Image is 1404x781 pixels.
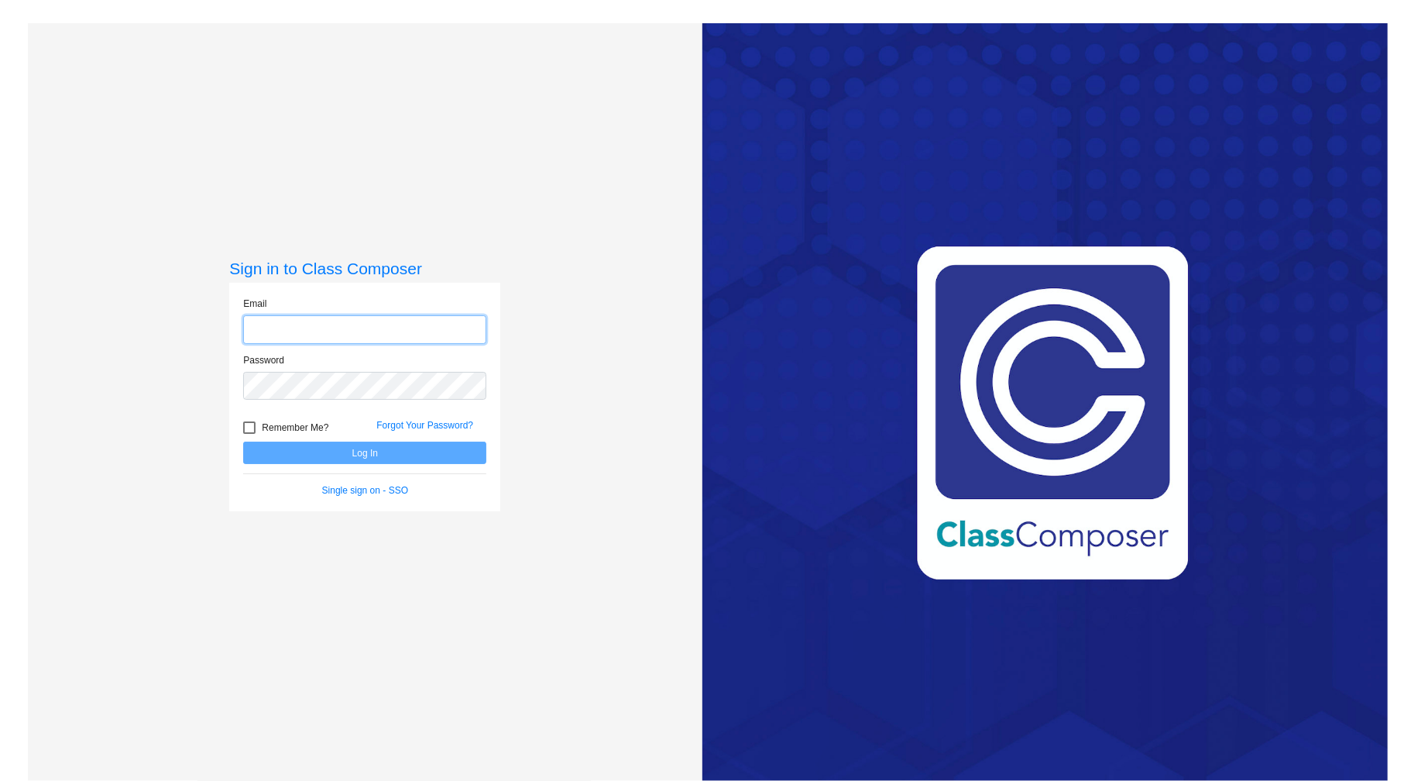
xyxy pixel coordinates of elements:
label: Password [243,353,284,367]
h3: Sign in to Class Composer [229,259,500,278]
label: Email [243,297,266,311]
a: Single sign on - SSO [322,485,408,496]
a: Forgot Your Password? [376,420,473,431]
span: Remember Me? [262,418,328,437]
button: Log In [243,442,486,464]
